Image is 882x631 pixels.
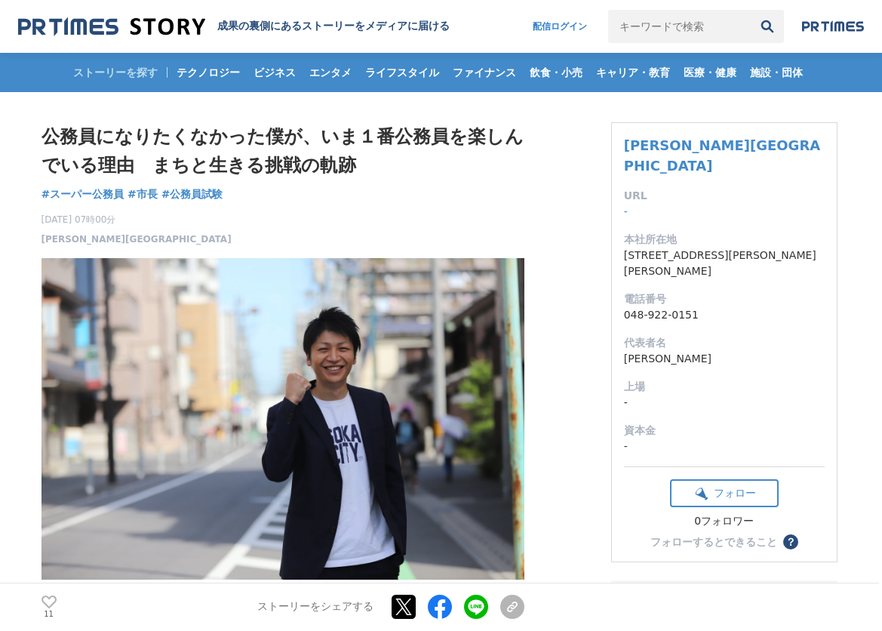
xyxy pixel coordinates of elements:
span: ？ [785,537,796,547]
p: 11 [41,611,57,618]
span: #公務員試験 [161,187,223,201]
span: ファイナンス [447,66,522,79]
span: エンタメ [303,66,358,79]
a: ビジネス [247,53,302,92]
span: テクノロジー [171,66,246,79]
a: ライフスタイル [359,53,445,92]
dt: 上場 [624,379,825,395]
a: 施設・団体 [744,53,809,92]
h2: 成果の裏側にあるストーリーをメディアに届ける [217,20,450,33]
dt: 電話番号 [624,291,825,307]
dt: 本社所在地 [624,232,825,248]
dd: - [624,204,825,220]
a: 成果の裏側にあるストーリーをメディアに届ける 成果の裏側にあるストーリーをメディアに届ける [18,17,450,37]
a: 飲食・小売 [524,53,589,92]
div: フォローするとできること [650,537,777,547]
a: [PERSON_NAME][GEOGRAPHIC_DATA] [624,137,821,174]
button: ？ [783,534,798,549]
span: 施設・団体 [744,66,809,79]
h1: 公務員になりたくなかった僕が、いま１番公務員を楽しんでいる理由 まちと生きる挑戦の軌跡 [41,122,524,180]
p: 地方公務員が本当にすごい！と思う地方公務員アワード[DATE]を獲得した[PERSON_NAME] [41,580,524,623]
a: #スーパー公務員 [41,186,124,202]
div: 0フォロワー [670,515,779,528]
button: フォロー [670,479,779,507]
span: 飲食・小売 [524,66,589,79]
img: thumbnail_967194b0-fe1b-11ef-9ab8-1b6048f4b6d0.JPG [41,258,524,580]
a: #市長 [128,186,158,202]
dt: 代表者名 [624,335,825,351]
dd: 048-922-0151 [624,307,825,323]
dd: - [624,395,825,411]
button: 検索 [751,10,784,43]
a: #公務員試験 [161,186,223,202]
a: 配信ログイン [518,10,602,43]
dt: URL [624,188,825,204]
dd: [STREET_ADDRESS][PERSON_NAME][PERSON_NAME] [624,248,825,279]
a: 医療・健康 [678,53,742,92]
dd: [PERSON_NAME] [624,351,825,367]
img: 成果の裏側にあるストーリーをメディアに届ける [18,17,205,37]
a: キャリア・教育 [590,53,676,92]
span: [DATE] 07時00分 [41,213,232,226]
input: キーワードで検索 [608,10,751,43]
span: ビジネス [247,66,302,79]
a: [PERSON_NAME][GEOGRAPHIC_DATA] [41,232,232,246]
img: prtimes [802,20,864,32]
span: 医療・健康 [678,66,742,79]
dd: - [624,439,825,454]
a: ファイナンス [447,53,522,92]
p: ストーリーをシェアする [257,601,373,614]
span: #スーパー公務員 [41,187,124,201]
a: エンタメ [303,53,358,92]
span: #市長 [128,187,158,201]
a: テクノロジー [171,53,246,92]
span: ライフスタイル [359,66,445,79]
span: キャリア・教育 [590,66,676,79]
dt: 資本金 [624,423,825,439]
